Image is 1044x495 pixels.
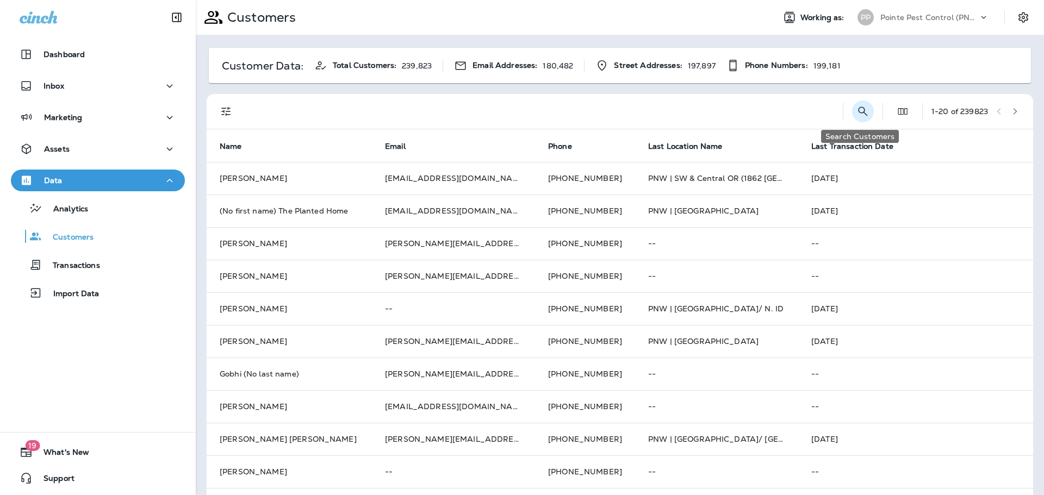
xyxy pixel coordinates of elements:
button: Assets [11,138,185,160]
td: [DATE] [798,195,1033,227]
td: [PHONE_NUMBER] [535,423,635,455]
p: Customers [42,233,94,243]
p: Dashboard [43,50,85,59]
p: Inbox [43,82,64,90]
p: -- [811,402,1020,411]
td: Gobhi (No last name) [207,358,372,390]
td: [PERSON_NAME] [207,292,372,325]
p: -- [385,304,522,313]
span: Phone [548,141,586,151]
span: PNW | [GEOGRAPHIC_DATA]/ N. ID [648,304,784,314]
p: -- [648,369,785,378]
span: 19 [25,440,40,451]
td: [DATE] [798,325,1033,358]
td: [EMAIL_ADDRESS][DOMAIN_NAME] [372,195,535,227]
p: 199,181 [813,61,841,70]
td: [PERSON_NAME] [207,455,372,488]
p: Pointe Pest Control (PNW) [880,13,978,22]
td: [PHONE_NUMBER] [535,325,635,358]
p: -- [811,467,1020,476]
p: Customer Data: [222,61,303,70]
button: Marketing [11,106,185,128]
span: Last Location Name [648,141,737,151]
span: Working as: [800,13,847,22]
span: Last Location Name [648,142,723,151]
span: What's New [33,448,89,461]
td: (No first name) The Planted Home [207,195,372,227]
td: [PERSON_NAME] [207,162,372,195]
p: 239,823 [402,61,432,70]
span: Name [220,141,256,151]
button: Settings [1014,8,1033,27]
span: Phone Numbers: [745,61,808,70]
button: Data [11,170,185,191]
td: [PERSON_NAME][EMAIL_ADDRESS][DOMAIN_NAME] [372,325,535,358]
button: Analytics [11,197,185,220]
td: [PHONE_NUMBER] [535,260,635,292]
button: Collapse Sidebar [161,7,192,28]
td: [PERSON_NAME][EMAIL_ADDRESS][DOMAIN_NAME] [372,260,535,292]
span: PNW | [GEOGRAPHIC_DATA]/ [GEOGRAPHIC_DATA] [648,434,849,444]
button: Transactions [11,253,185,276]
p: -- [385,467,522,476]
p: Marketing [44,113,82,122]
td: [PERSON_NAME][EMAIL_ADDRESS][PERSON_NAME][DOMAIN_NAME] [372,227,535,260]
span: Support [33,474,74,487]
p: -- [648,272,785,280]
button: Edit Fields [892,101,913,122]
td: [DATE] [798,423,1033,455]
span: Last Transaction Date [811,142,893,151]
p: Assets [44,145,70,153]
button: Search Customers [852,101,874,122]
span: Email Addresses: [473,61,537,70]
p: Transactions [42,261,100,271]
p: -- [648,467,785,476]
td: [PHONE_NUMBER] [535,358,635,390]
p: 180,482 [543,61,573,70]
td: [PERSON_NAME] [207,227,372,260]
button: Filters [215,101,237,122]
button: Support [11,467,185,489]
p: Analytics [42,204,88,215]
td: [PHONE_NUMBER] [535,292,635,325]
td: [DATE] [798,292,1033,325]
p: 197,897 [688,61,716,70]
button: 19What's New [11,441,185,463]
span: PNW | [GEOGRAPHIC_DATA] [648,206,759,216]
td: [PERSON_NAME] [207,325,372,358]
span: Email [385,141,420,151]
td: [PHONE_NUMBER] [535,195,635,227]
span: Name [220,142,242,151]
td: [PHONE_NUMBER] [535,390,635,423]
p: Data [44,176,63,185]
p: -- [648,402,785,411]
span: Street Addresses: [614,61,682,70]
td: [PERSON_NAME] [PERSON_NAME] [207,423,372,455]
td: [EMAIL_ADDRESS][DOMAIN_NAME] [372,390,535,423]
p: -- [648,239,785,248]
span: PNW | [GEOGRAPHIC_DATA] [648,336,759,346]
span: Last Transaction Date [811,141,908,151]
td: [PERSON_NAME] [207,260,372,292]
span: Email [385,142,406,151]
p: -- [811,272,1020,280]
button: Dashboard [11,43,185,65]
td: [DATE] [798,162,1033,195]
p: Customers [223,9,296,26]
p: -- [811,369,1020,378]
td: [PHONE_NUMBER] [535,455,635,488]
p: -- [811,239,1020,248]
span: PNW | SW & Central OR (1862 [GEOGRAPHIC_DATA] SE) [648,173,863,183]
button: Customers [11,225,185,248]
button: Import Data [11,281,185,304]
td: [PERSON_NAME] [207,390,372,423]
td: [PERSON_NAME][EMAIL_ADDRESS][DOMAIN_NAME] [372,358,535,390]
p: Import Data [42,289,100,299]
td: [PHONE_NUMBER] [535,162,635,195]
button: Inbox [11,75,185,97]
span: Phone [548,142,572,151]
td: [PHONE_NUMBER] [535,227,635,260]
div: 1 - 20 of 239823 [931,107,988,116]
span: Total Customers: [333,61,396,70]
td: [PERSON_NAME][EMAIL_ADDRESS][DOMAIN_NAME] [372,423,535,455]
